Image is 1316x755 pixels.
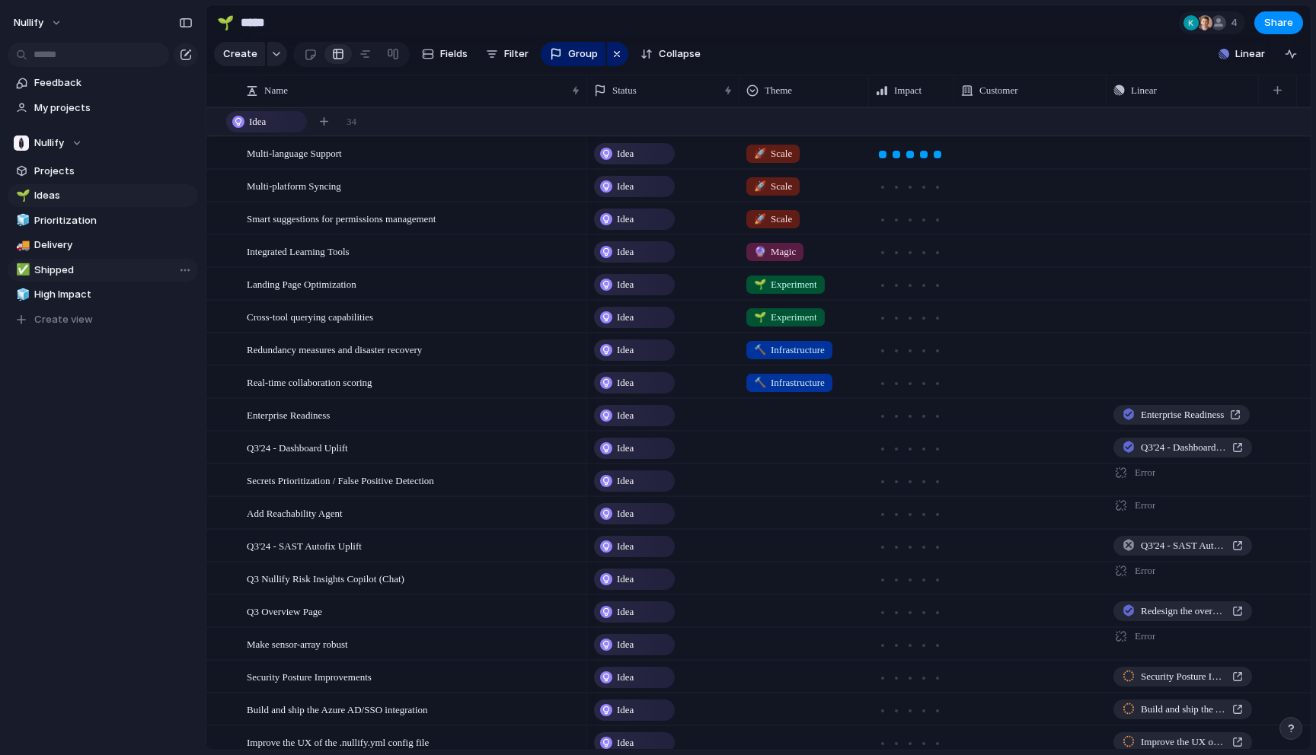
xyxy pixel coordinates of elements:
[8,283,198,306] div: 🧊High Impact
[754,277,817,292] span: Experiment
[617,375,634,390] span: Idea
[1231,15,1242,30] span: 4
[979,83,1018,98] span: Customer
[617,408,634,423] span: Idea
[754,180,766,192] span: 🚀
[617,244,634,260] span: Idea
[754,310,817,325] span: Experiment
[16,187,27,205] div: 🌱
[34,164,193,179] span: Projects
[8,234,198,256] a: 🚚Delivery
[247,373,372,390] span: Real-time collaboration scoring
[16,237,27,254] div: 🚚
[34,312,93,327] span: Create view
[34,100,193,116] span: My projects
[34,213,193,228] span: Prioritization
[1113,699,1252,719] a: Build and ship the Azure AD/SSO integration
[14,263,29,278] button: ✅
[8,184,198,207] a: 🌱Ideas
[247,177,341,194] span: Multi-platform Syncing
[754,246,766,257] span: 🔮
[617,212,634,227] span: Idea
[1141,440,1226,455] span: Q3'24 - Dashboard Uplift
[247,307,373,325] span: Cross-tool querying capabilities
[14,237,29,253] button: 🚚
[247,667,372,685] span: Security Posture Improvements
[1113,536,1252,556] a: Q3'24 - SAST Autofix Uplift
[14,287,29,302] button: 🧊
[247,471,434,489] span: Secrets Prioritization / False Positive Detection
[1141,702,1226,717] span: Build and ship the Azure AD/SSO integration
[247,438,348,456] span: Q3'24 - Dashboard Uplift
[14,188,29,203] button: 🌱
[541,42,605,66] button: Group
[617,572,634,587] span: Idea
[8,132,198,155] button: Nullify
[754,344,766,355] span: 🔨
[34,237,193,253] span: Delivery
[480,42,535,66] button: Filter
[1113,667,1252,687] a: Security Posture Improvements
[1135,563,1155,578] span: Error
[34,135,64,151] span: Nullify
[754,148,766,159] span: 🚀
[8,308,198,331] button: Create view
[617,670,634,685] span: Idea
[754,377,766,388] span: 🔨
[1135,629,1155,644] span: Error
[617,604,634,620] span: Idea
[617,506,634,521] span: Idea
[1113,601,1252,621] a: Redesign the overview page
[1235,46,1265,62] span: Linear
[1141,538,1226,553] span: Q3'24 - SAST Autofix Uplift
[34,263,193,278] span: Shipped
[347,114,356,129] span: 34
[8,209,198,232] a: 🧊Prioritization
[416,42,474,66] button: Fields
[8,97,198,119] a: My projects
[754,375,825,390] span: Infrastructure
[247,700,428,718] span: Build and ship the Azure AD/SSO integration
[247,602,322,620] span: Q3 Overview Page
[1141,669,1226,684] span: Security Posture Improvements
[617,473,634,489] span: Idea
[14,213,29,228] button: 🧊
[754,179,792,194] span: Scale
[1113,405,1250,425] a: Enterprise Readiness
[659,46,701,62] span: Collapse
[247,635,348,652] span: Make sensor-array robust
[8,259,198,282] a: ✅Shipped
[617,637,634,652] span: Idea
[247,406,330,423] span: Enterprise Readiness
[617,539,634,554] span: Idea
[754,244,796,260] span: Magic
[634,42,707,66] button: Collapse
[214,42,265,66] button: Create
[1141,734,1226,750] span: Improve the UX of the .nullify.yml config file
[249,114,266,129] span: Idea
[617,441,634,456] span: Idea
[247,504,343,521] span: Add Reachability Agent
[14,15,43,30] span: nullify
[765,83,792,98] span: Theme
[617,702,634,718] span: Idea
[1135,498,1155,513] span: Error
[223,46,257,62] span: Create
[247,209,436,227] span: Smart suggestions for permissions management
[247,242,350,260] span: Integrated Learning Tools
[1141,407,1224,422] span: Enterprise Readiness
[617,342,634,358] span: Idea
[247,340,422,358] span: Redundancy measures and disaster recovery
[1113,732,1252,752] a: Improve the UX of the .nullify.yml config file
[754,212,792,227] span: Scale
[617,146,634,161] span: Idea
[617,735,634,750] span: Idea
[247,144,342,161] span: Multi-language Support
[754,311,766,323] span: 🌱
[217,12,234,33] div: 🌱
[440,46,468,62] span: Fields
[1135,465,1155,480] span: Error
